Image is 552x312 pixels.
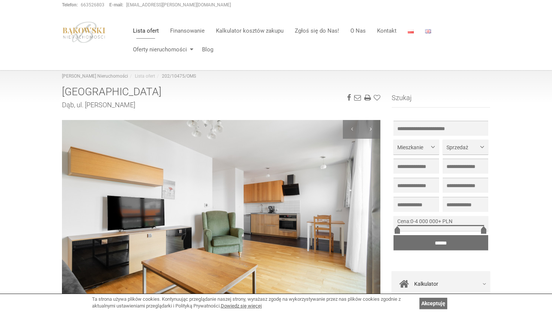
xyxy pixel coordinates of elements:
[92,296,416,310] div: Ta strona używa plików cookies. Kontynuując przeglądanie naszej strony, wyrażasz zgodę na wykorzy...
[62,2,78,7] strong: Telefon:
[62,120,380,300] img: Mieszkanie Sprzedaż Katowice Dąb Johna Baildona
[62,101,380,109] h2: Dąb, ul. [PERSON_NAME]
[128,73,155,79] li: Lista ofert
[162,73,196,79] a: 202/10475/OMS
[394,216,489,231] div: -
[425,29,431,33] img: English
[415,218,452,224] span: 4 000 000+ PLN
[446,144,479,151] span: Sprzedaż
[210,23,289,38] a: Kalkulator kosztów zakupu
[394,139,439,154] button: Mieszkanie
[62,73,128,79] a: [PERSON_NAME] Nieruchomości
[289,23,345,38] a: Zgłoś się do Nas!
[127,23,164,38] a: Lista ofert
[62,86,380,98] h1: [GEOGRAPHIC_DATA]
[414,279,438,289] span: Kalkulator
[345,23,371,38] a: O Nas
[127,42,196,57] a: Oferty nieruchomości
[410,218,413,224] span: 0
[443,139,488,154] button: Sprzedaż
[81,2,104,7] a: 663526803
[221,303,262,309] a: Dowiedz się więcej
[109,2,123,7] strong: E-mail:
[397,218,410,224] span: Cena:
[419,298,447,309] a: Akceptuję
[397,144,430,151] span: Mieszkanie
[164,23,210,38] a: Finansowanie
[408,29,414,33] img: Polski
[392,94,490,108] h3: Szukaj
[371,23,402,38] a: Kontakt
[196,42,213,57] a: Blog
[126,2,231,7] a: [EMAIL_ADDRESS][PERSON_NAME][DOMAIN_NAME]
[62,21,106,43] img: logo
